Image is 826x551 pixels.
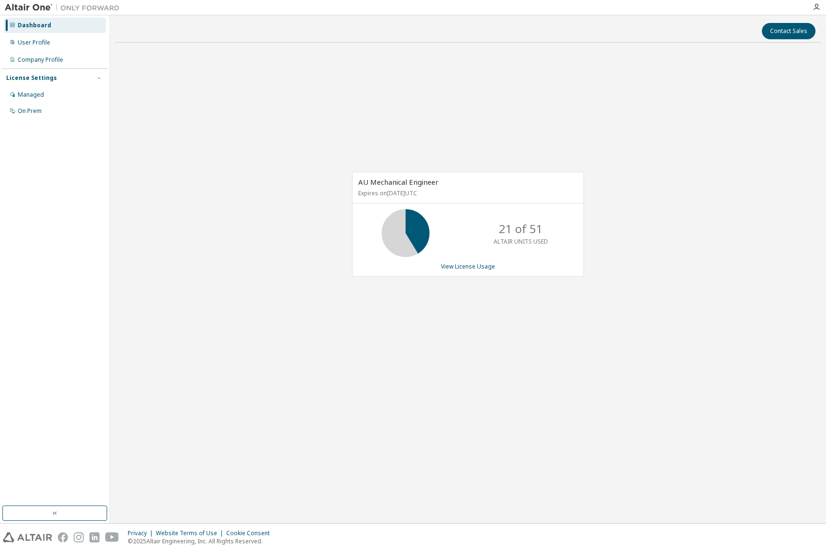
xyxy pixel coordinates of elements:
div: Company Profile [18,56,63,64]
p: Expires on [DATE] UTC [358,189,575,197]
p: © 2025 Altair Engineering, Inc. All Rights Reserved. [128,537,275,545]
div: On Prem [18,107,42,115]
a: View License Usage [441,262,495,270]
button: Contact Sales [762,23,815,39]
div: User Profile [18,39,50,46]
div: Dashboard [18,22,51,29]
div: Managed [18,91,44,99]
p: ALTAIR UNITS USED [494,237,548,246]
span: AU Mechanical Engineer [358,177,439,187]
img: facebook.svg [58,532,68,542]
div: Privacy [128,529,156,537]
img: linkedin.svg [89,532,99,542]
img: Altair One [5,3,124,12]
div: Website Terms of Use [156,529,226,537]
div: License Settings [6,74,57,82]
img: altair_logo.svg [3,532,52,542]
img: instagram.svg [74,532,84,542]
div: Cookie Consent [226,529,275,537]
img: youtube.svg [105,532,119,542]
p: 21 of 51 [499,221,543,237]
